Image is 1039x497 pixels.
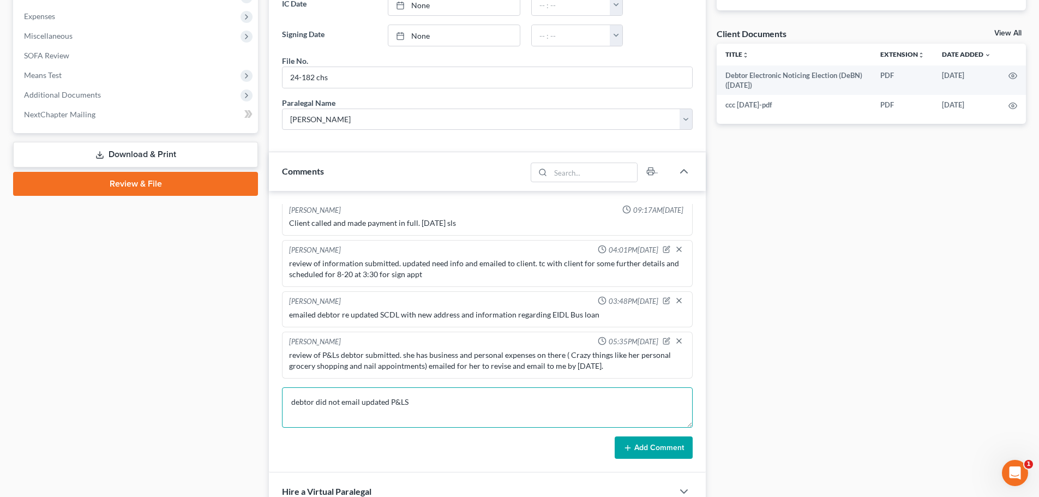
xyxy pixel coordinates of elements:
td: ccc [DATE]-pdf [717,95,872,115]
span: 04:01PM[DATE] [609,245,658,255]
input: Search... [551,163,638,182]
button: Add Comment [615,436,693,459]
td: [DATE] [933,65,1000,95]
div: [PERSON_NAME] [289,245,341,256]
span: Miscellaneous [24,31,73,40]
input: -- : -- [532,25,610,46]
div: review of P&Ls debtor submitted. she has business and personal expenses on there ( Crazy things l... [289,350,686,372]
div: Paralegal Name [282,97,335,109]
span: 05:35PM[DATE] [609,337,658,347]
td: Debtor Electronic Noticing Election (DeBN) ([DATE]) [717,65,872,95]
label: Signing Date [277,25,382,46]
span: 03:48PM[DATE] [609,296,658,307]
a: Titleunfold_more [725,50,749,58]
div: Client called and made payment in full. [DATE] sls [289,218,686,229]
div: [PERSON_NAME] [289,337,341,348]
a: SOFA Review [15,46,258,65]
td: PDF [872,65,933,95]
span: Means Test [24,70,62,80]
a: NextChapter Mailing [15,105,258,124]
input: -- [283,67,692,88]
iframe: Intercom live chat [1002,460,1028,486]
a: Date Added expand_more [942,50,991,58]
a: None [388,25,520,46]
div: [PERSON_NAME] [289,205,341,215]
span: Hire a Virtual Paralegal [282,486,371,496]
td: [DATE] [933,95,1000,115]
span: SOFA Review [24,51,69,60]
span: Additional Documents [24,90,101,99]
div: Client Documents [717,28,786,39]
span: 09:17AM[DATE] [633,205,683,215]
i: expand_more [984,52,991,58]
span: NextChapter Mailing [24,110,95,119]
i: unfold_more [918,52,924,58]
div: File No. [282,55,308,67]
a: View All [994,29,1022,37]
i: unfold_more [742,52,749,58]
a: Review & File [13,172,258,196]
td: PDF [872,95,933,115]
span: Comments [282,166,324,176]
div: emailed debtor re updated SCDL with new address and information regarding EIDL Bus loan [289,309,686,320]
a: Download & Print [13,142,258,167]
div: [PERSON_NAME] [289,296,341,307]
span: 1 [1024,460,1033,469]
span: Expenses [24,11,55,21]
div: review of information submitted. updated need info and emailed to client. tc with client for some... [289,258,686,280]
a: Extensionunfold_more [880,50,924,58]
